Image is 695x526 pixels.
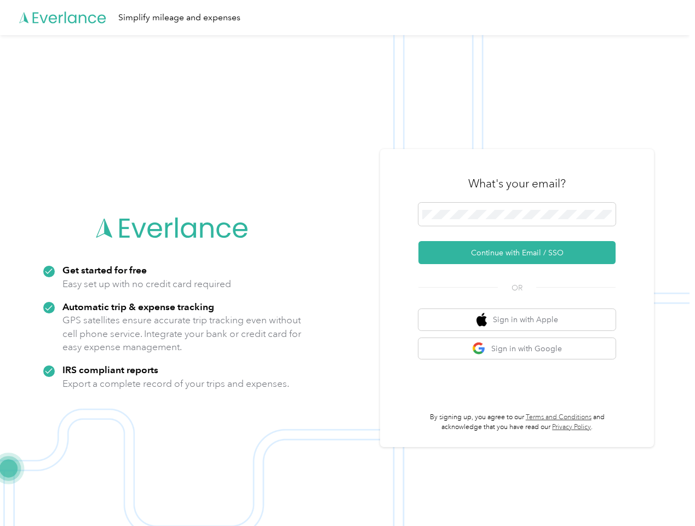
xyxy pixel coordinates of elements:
div: Simplify mileage and expenses [118,11,240,25]
p: GPS satellites ensure accurate trip tracking even without cell phone service. Integrate your bank... [62,313,302,354]
p: By signing up, you agree to our and acknowledge that you have read our . [418,413,616,432]
strong: IRS compliant reports [62,364,158,375]
button: apple logoSign in with Apple [418,309,616,330]
img: apple logo [476,313,487,327]
button: google logoSign in with Google [418,338,616,359]
p: Export a complete record of your trips and expenses. [62,377,289,391]
p: Easy set up with no credit card required [62,277,231,291]
a: Terms and Conditions [526,413,591,421]
span: OR [498,282,536,294]
h3: What's your email? [468,176,566,191]
strong: Automatic trip & expense tracking [62,301,214,312]
strong: Get started for free [62,264,147,276]
img: google logo [472,342,486,356]
a: Privacy Policy [552,423,591,431]
button: Continue with Email / SSO [418,241,616,264]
